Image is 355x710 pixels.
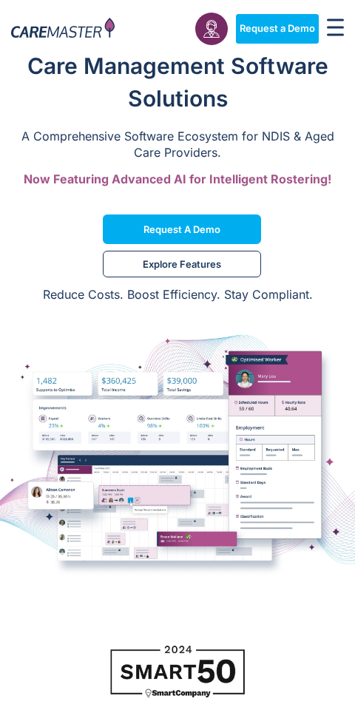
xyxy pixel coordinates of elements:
a: Request a Demo [236,14,319,44]
a: Request a Demo [103,214,261,244]
img: CareMaster Logo [11,18,115,41]
span: Request a Demo [143,226,220,233]
h1: Care Management Software Solutions [15,50,340,115]
span: Now Featuring Advanced AI for Intelligent Rostering! [24,172,331,186]
a: Explore Features [103,251,261,277]
span: Explore Features [143,260,221,268]
span: Request a Demo [240,23,315,35]
p: A Comprehensive Software Ecosystem for NDIS & Aged Care Providers. [15,128,340,160]
div: Menu Toggle [327,18,344,39]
